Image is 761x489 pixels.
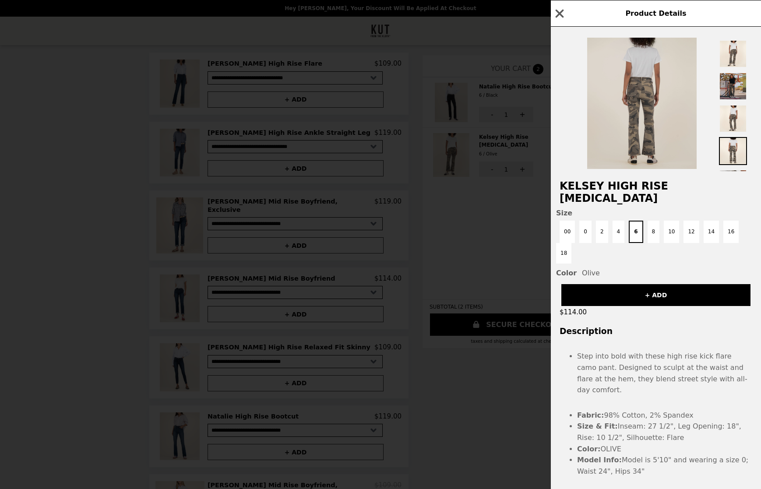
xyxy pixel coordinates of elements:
[723,221,739,243] button: 16
[625,9,686,18] span: Product Details
[556,243,571,264] button: 18
[629,221,643,243] button: 6
[556,209,756,217] span: Size
[556,269,577,277] span: Color
[577,454,752,477] li: Model is 5'10" and wearing a size 0; Waist 24", Hips 34"
[577,410,752,421] li: 98% Cotton, 2% Spandex
[551,306,761,318] div: $114.00
[719,137,747,165] img: Thumbnail 4
[577,422,618,430] strong: Size & Fit:
[551,180,761,204] h2: Kelsey High Rise [MEDICAL_DATA]
[556,269,756,277] div: Olive
[587,38,697,169] img: 6 / Olive
[560,221,575,243] button: 00
[551,327,761,336] h3: Description
[719,169,747,197] img: Thumbnail 5
[577,421,752,443] li: Inseam: 27 1/2", Leg Opening: 18", Rise: 10 1/2", Silhouette: Flare
[579,221,592,243] button: 0
[719,40,747,68] img: Thumbnail 1
[596,221,608,243] button: 2
[561,284,750,306] button: + ADD
[577,445,601,453] strong: Color:
[577,351,752,395] li: Step into bold with these high rise kick flare camo pant. Designed to sculpt at the waist and fla...
[719,72,747,100] img: Thumbnail 2
[664,221,679,243] button: 10
[648,221,660,243] button: 8
[613,221,625,243] button: 4
[719,105,747,133] img: Thumbnail 3
[683,221,699,243] button: 12
[704,221,719,243] button: 14
[577,456,622,464] strong: Model Info:
[577,411,604,419] strong: Fabric:
[577,443,752,455] li: OLIVE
